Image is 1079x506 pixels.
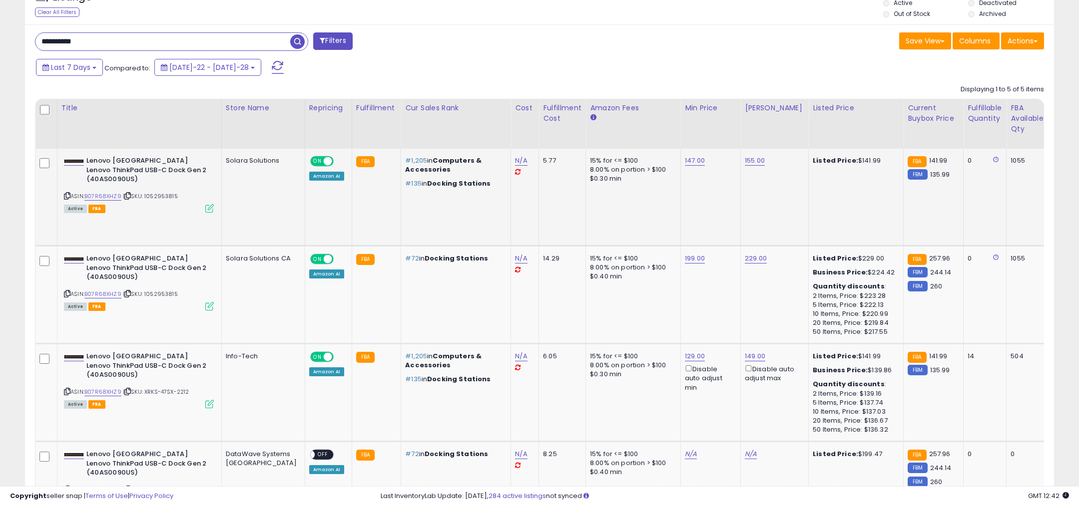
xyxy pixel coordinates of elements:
[930,365,950,375] span: 135.99
[930,170,950,179] span: 135.99
[427,179,491,188] span: Docking Stations
[930,267,952,277] span: 244.14
[311,157,324,166] span: ON
[961,85,1044,94] div: Displaying 1 to 5 of 5 items
[129,491,173,501] a: Privacy Policy
[813,291,896,300] div: 2 Items, Price: $223.28
[590,370,673,379] div: $0.30 min
[590,352,673,361] div: 15% for <= $100
[123,388,189,396] span: | SKU: XRKS-47SX-2212
[489,491,546,501] a: 284 active listings
[908,365,927,375] small: FBM
[968,352,999,361] div: 14
[64,158,84,165] img: 21kWViXaTGL._SL40_.jpg
[929,156,948,165] span: 141.99
[590,103,676,113] div: Amazon Fees
[968,156,999,165] div: 0
[356,254,375,265] small: FBA
[309,269,344,278] div: Amazon AI
[590,450,673,459] div: 15% for <= $100
[226,103,301,113] div: Store Name
[405,179,422,188] span: #135
[88,400,105,409] span: FBA
[356,450,375,461] small: FBA
[930,281,942,291] span: 260
[894,9,930,18] label: Out of Stock
[515,156,527,166] a: N/A
[979,9,1006,18] label: Archived
[543,156,578,165] div: 5.77
[84,290,121,298] a: B07R68XHZ9
[405,351,482,370] span: Computers & Accessories
[685,103,736,113] div: Min Price
[813,103,899,113] div: Listed Price
[685,156,705,166] a: 147.00
[88,205,105,213] span: FBA
[813,379,885,389] b: Quantity discounts
[1028,491,1069,501] span: 2025-08-11 12:42 GMT
[543,352,578,361] div: 6.05
[543,254,578,263] div: 14.29
[813,156,896,165] div: $141.99
[309,172,344,181] div: Amazon AI
[908,103,959,124] div: Current Buybox Price
[813,327,896,336] div: 50 Items, Price: $217.55
[908,352,926,363] small: FBA
[104,63,150,73] span: Compared to:
[908,267,927,277] small: FBM
[813,281,885,291] b: Quantity discounts
[685,351,705,361] a: 129.00
[813,450,896,459] div: $199.47
[226,352,297,361] div: Info-Tech
[930,463,952,473] span: 244.14
[332,353,348,361] span: OFF
[929,351,948,361] span: 141.99
[61,103,217,113] div: Title
[405,450,503,459] p: in
[405,156,503,174] p: in
[745,363,801,383] div: Disable auto adjust max
[515,253,527,263] a: N/A
[84,388,121,396] a: B07R68XHZ9
[405,103,507,113] div: Cur Sales Rank
[64,302,87,311] span: All listings currently available for purchase on Amazon
[332,157,348,166] span: OFF
[590,468,673,477] div: $0.40 min
[123,290,178,298] span: | SKU: 1052953815
[86,450,208,480] b: Lenovo [GEOGRAPHIC_DATA] Lenovo ThinkPad USB-C Dock Gen 2 (40AS0090US)
[405,375,503,384] p: in
[745,351,765,361] a: 149.00
[86,352,208,382] b: Lenovo [GEOGRAPHIC_DATA] Lenovo ThinkPad USB-C Dock Gen 2 (40AS0090US)
[64,156,214,212] div: ASIN:
[405,449,419,459] span: #72
[425,253,488,263] span: Docking Stations
[515,449,527,459] a: N/A
[169,62,249,72] span: [DATE]-22 - [DATE]-28
[123,192,178,200] span: | SKU: 1052953815
[1001,32,1044,49] button: Actions
[35,7,79,17] div: Clear All Filters
[543,450,578,459] div: 8.25
[813,282,896,291] div: :
[427,374,491,384] span: Docking Stations
[405,351,427,361] span: #1,205
[332,255,348,263] span: OFF
[813,318,896,327] div: 20 Items, Price: $219.84
[311,255,324,263] span: ON
[405,179,503,188] p: in
[84,192,121,201] a: B07R68XHZ9
[813,398,896,407] div: 5 Items, Price: $137.74
[590,174,673,183] div: $0.30 min
[908,281,927,291] small: FBM
[590,254,673,263] div: 15% for <= $100
[968,254,999,263] div: 0
[813,351,858,361] b: Listed Price:
[590,263,673,272] div: 8.00% on portion > $100
[590,459,673,468] div: 8.00% on portion > $100
[10,492,173,501] div: seller snap | |
[590,156,673,165] div: 15% for <= $100
[813,254,896,263] div: $229.00
[685,449,697,459] a: N/A
[64,255,84,262] img: 21kWViXaTGL._SL40_.jpg
[1011,352,1040,361] div: 504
